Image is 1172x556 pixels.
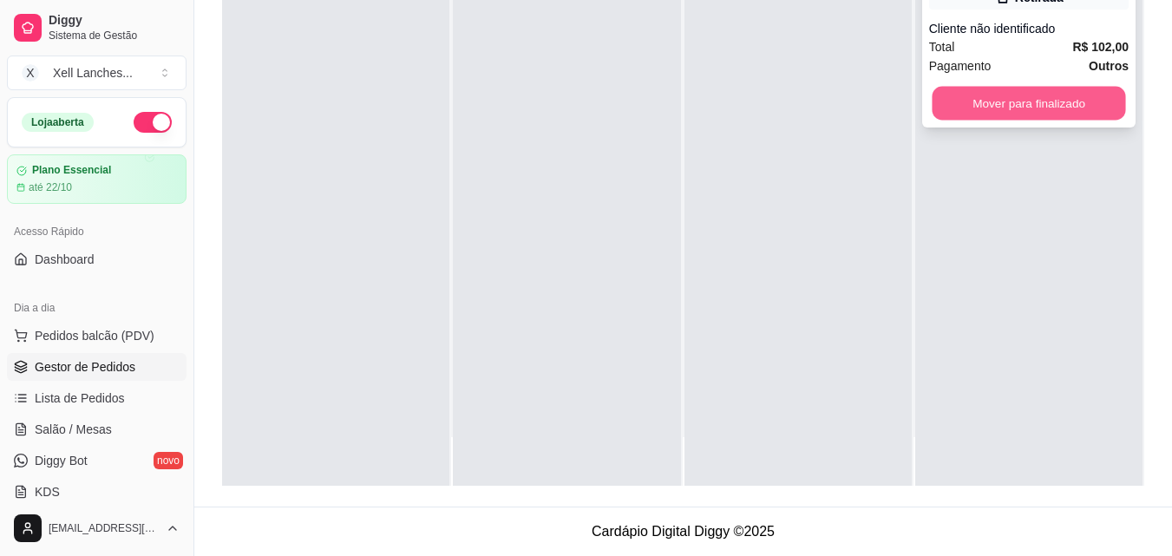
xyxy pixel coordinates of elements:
a: Gestor de Pedidos [7,353,187,381]
span: X [22,64,39,82]
span: Lista de Pedidos [35,389,125,407]
span: Sistema de Gestão [49,29,180,43]
a: Dashboard [7,245,187,273]
span: Gestor de Pedidos [35,358,135,376]
button: [EMAIL_ADDRESS][DOMAIN_NAME] [7,507,187,549]
button: Select a team [7,56,187,90]
span: Salão / Mesas [35,421,112,438]
span: Dashboard [35,251,95,268]
a: Plano Essencialaté 22/10 [7,154,187,204]
span: Total [929,37,955,56]
span: Diggy [49,13,180,29]
strong: Outros [1089,59,1129,73]
a: Diggy Botnovo [7,447,187,474]
span: Pagamento [929,56,992,75]
button: Pedidos balcão (PDV) [7,322,187,350]
button: Mover para finalizado [932,87,1125,121]
span: Pedidos balcão (PDV) [35,327,154,344]
a: DiggySistema de Gestão [7,7,187,49]
div: Cliente não identificado [929,20,1129,37]
div: Acesso Rápido [7,218,187,245]
a: KDS [7,478,187,506]
a: Lista de Pedidos [7,384,187,412]
footer: Cardápio Digital Diggy © 2025 [194,507,1172,556]
span: KDS [35,483,60,500]
strong: R$ 102,00 [1072,40,1129,54]
article: até 22/10 [29,180,72,194]
span: Diggy Bot [35,452,88,469]
div: Xell Lanches ... [53,64,133,82]
span: [EMAIL_ADDRESS][DOMAIN_NAME] [49,521,159,535]
article: Plano Essencial [32,164,111,177]
button: Alterar Status [134,112,172,133]
div: Loja aberta [22,113,94,132]
a: Salão / Mesas [7,415,187,443]
div: Dia a dia [7,294,187,322]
